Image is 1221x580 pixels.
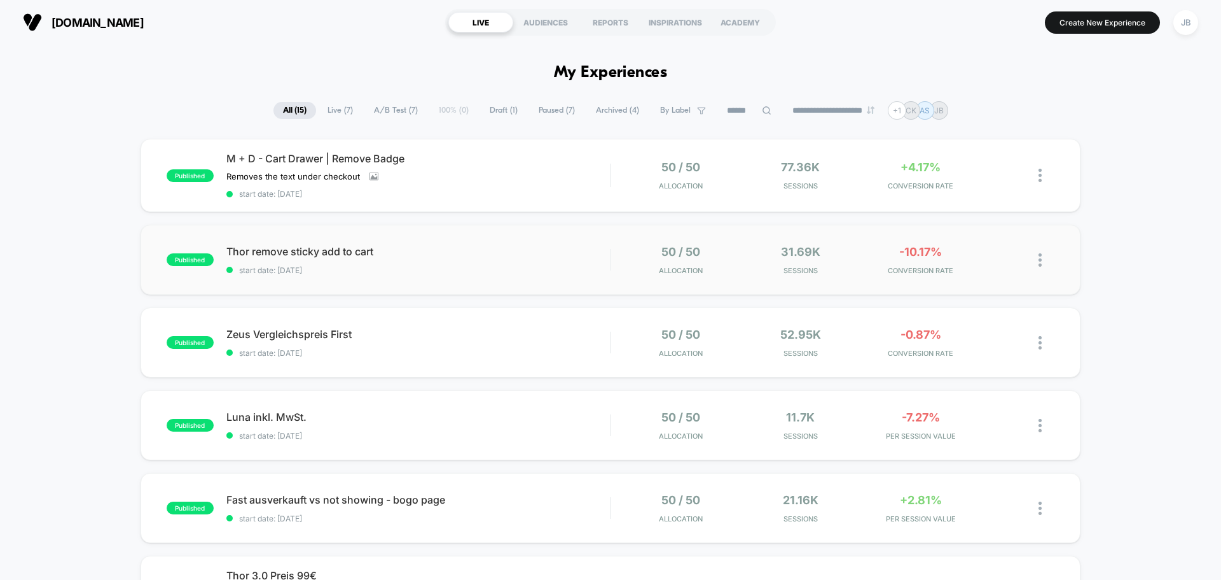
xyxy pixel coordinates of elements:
[867,106,874,114] img: end
[554,64,668,82] h1: My Experiences
[226,431,610,441] span: start date: [DATE]
[899,245,942,258] span: -10.17%
[167,419,214,432] span: published
[661,160,700,174] span: 50 / 50
[513,12,578,32] div: AUDIENCES
[167,336,214,349] span: published
[744,181,858,190] span: Sessions
[529,102,584,119] span: Paused ( 7 )
[661,411,700,424] span: 50 / 50
[1038,502,1042,515] img: close
[226,171,360,181] span: Removes the text under checkout
[364,102,427,119] span: A/B Test ( 7 )
[52,16,144,29] span: [DOMAIN_NAME]
[1038,169,1042,182] img: close
[744,432,858,441] span: Sessions
[920,106,930,115] p: AS
[1038,253,1042,267] img: close
[780,328,821,341] span: 52.95k
[660,106,691,115] span: By Label
[226,265,610,275] span: start date: [DATE]
[448,12,513,32] div: LIVE
[1045,11,1160,34] button: Create New Experience
[643,12,708,32] div: INSPIRATIONS
[318,102,362,119] span: Live ( 7 )
[226,514,610,523] span: start date: [DATE]
[659,349,703,358] span: Allocation
[23,13,42,32] img: Visually logo
[902,411,940,424] span: -7.27%
[744,514,858,523] span: Sessions
[864,514,977,523] span: PER SESSION VALUE
[659,181,703,190] span: Allocation
[480,102,527,119] span: Draft ( 1 )
[786,411,815,424] span: 11.7k
[661,245,700,258] span: 50 / 50
[167,253,214,266] span: published
[864,181,977,190] span: CONVERSION RATE
[1173,10,1198,35] div: JB
[864,349,977,358] span: CONVERSION RATE
[659,514,703,523] span: Allocation
[1169,10,1202,36] button: JB
[226,348,610,358] span: start date: [DATE]
[1038,419,1042,432] img: close
[888,101,906,120] div: + 1
[864,266,977,275] span: CONVERSION RATE
[744,349,858,358] span: Sessions
[586,102,649,119] span: Archived ( 4 )
[226,493,610,506] span: Fast ausverkauft vs not showing - bogo page
[661,493,700,507] span: 50 / 50
[781,245,820,258] span: 31.69k
[226,245,610,258] span: Thor remove sticky add to cart
[167,502,214,514] span: published
[864,432,977,441] span: PER SESSION VALUE
[578,12,643,32] div: REPORTS
[659,266,703,275] span: Allocation
[781,160,820,174] span: 77.36k
[744,266,858,275] span: Sessions
[900,160,941,174] span: +4.17%
[167,169,214,182] span: published
[900,493,942,507] span: +2.81%
[934,106,944,115] p: JB
[661,328,700,341] span: 50 / 50
[783,493,818,507] span: 21.16k
[226,328,610,341] span: Zeus Vergleichspreis First
[273,102,316,119] span: All ( 15 )
[708,12,773,32] div: ACADEMY
[226,152,610,165] span: M + D - Cart Drawer | Remove Badge
[19,12,148,32] button: [DOMAIN_NAME]
[906,106,916,115] p: CK
[226,189,610,199] span: start date: [DATE]
[900,328,941,341] span: -0.87%
[659,432,703,441] span: Allocation
[226,411,610,423] span: Luna inkl. MwSt.
[1038,336,1042,350] img: close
